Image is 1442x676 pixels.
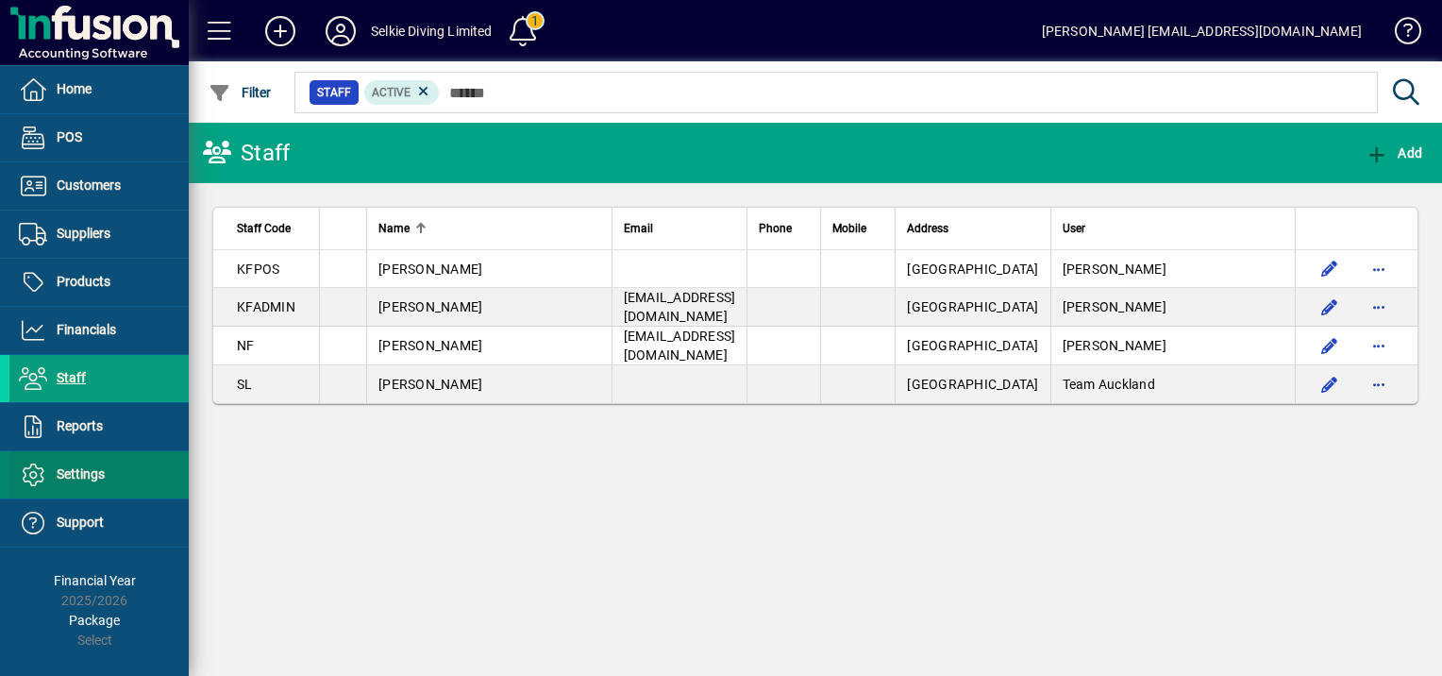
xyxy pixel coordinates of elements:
span: [EMAIL_ADDRESS][DOMAIN_NAME] [624,290,736,324]
span: [PERSON_NAME] [1063,338,1166,353]
span: Name [378,218,410,239]
div: Staff [203,138,290,168]
span: Suppliers [57,226,110,241]
span: Settings [57,466,105,482]
span: Phone [759,218,792,239]
a: Home [9,66,189,113]
span: [PERSON_NAME] [378,377,482,392]
span: POS [57,129,82,144]
button: Profile [310,14,371,48]
a: Customers [9,162,189,210]
span: User [1063,218,1085,239]
div: Staff Code [237,218,308,239]
span: Reports [57,418,103,433]
span: Support [57,515,104,530]
span: Customers [57,177,121,193]
span: Home [57,81,92,96]
a: Settings [9,451,189,499]
button: Edit [1315,330,1345,361]
span: [PERSON_NAME] [378,299,482,314]
span: Active [372,86,411,99]
span: Add [1366,145,1422,161]
button: More options [1364,292,1394,322]
span: Staff [57,370,86,385]
span: [EMAIL_ADDRESS][DOMAIN_NAME] [624,329,736,363]
span: Products [57,274,110,289]
div: Selkie Diving Limited [371,16,493,46]
span: Mobile [832,218,866,239]
span: Team Auckland [1063,377,1155,392]
a: Support [9,499,189,547]
mat-chip: Activation Status: Active [364,80,440,105]
button: Edit [1315,254,1345,284]
span: SL [237,377,253,392]
td: [GEOGRAPHIC_DATA] [895,327,1049,365]
span: Staff [317,83,351,102]
span: [PERSON_NAME] [1063,262,1166,277]
td: [GEOGRAPHIC_DATA] [895,288,1049,327]
td: [GEOGRAPHIC_DATA] [895,250,1049,288]
a: Financials [9,307,189,354]
span: KFADMIN [237,299,295,314]
span: Package [69,613,120,628]
span: [PERSON_NAME] [1063,299,1166,314]
button: More options [1364,254,1394,284]
span: Financial Year [54,573,136,588]
span: NF [237,338,255,353]
div: [PERSON_NAME] [EMAIL_ADDRESS][DOMAIN_NAME] [1042,16,1362,46]
span: Address [907,218,948,239]
button: Edit [1315,369,1345,399]
span: Staff Code [237,218,291,239]
button: Filter [204,76,277,110]
a: Reports [9,403,189,450]
button: More options [1364,369,1394,399]
div: Email [624,218,736,239]
button: Edit [1315,292,1345,322]
div: User [1063,218,1284,239]
a: Knowledge Base [1381,4,1418,65]
button: Add [1361,136,1427,170]
a: Products [9,259,189,306]
button: More options [1364,330,1394,361]
a: POS [9,114,189,161]
span: Filter [209,85,272,100]
span: KFPOS [237,262,279,277]
span: [PERSON_NAME] [378,262,482,277]
span: Financials [57,322,116,337]
div: Phone [759,218,809,239]
a: Suppliers [9,211,189,258]
div: Mobile [832,218,883,239]
span: [PERSON_NAME] [378,338,482,353]
span: Email [624,218,653,239]
button: Add [250,14,310,48]
td: [GEOGRAPHIC_DATA] [895,365,1049,403]
div: Name [378,218,600,239]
